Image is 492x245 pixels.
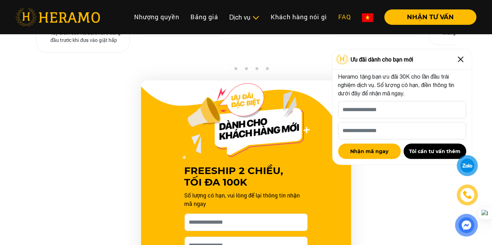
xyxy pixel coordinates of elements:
[243,67,250,74] button: 3
[384,9,477,25] button: NHẬN TƯ VẤN
[333,9,356,24] a: FAQ
[379,14,477,20] a: NHẬN TƯ VẤN
[458,186,477,204] a: phone-icon
[15,8,100,26] img: heramo-logo.png
[129,9,185,24] a: Nhượng quyền
[362,13,373,22] img: vn-flag.png
[265,9,333,24] a: Khách hàng nói gì
[455,54,466,65] img: Close
[182,83,310,159] img: Offer Header
[51,29,122,44] p: Tẩy điểm các vết bẩn, vết ố cứng đầu trước khi đưa vào giặt hấp
[185,9,224,24] a: Bảng giá
[336,54,349,65] img: Logo
[252,14,259,21] img: subToggleIcon
[338,72,466,98] p: Heramo tặng bạn ưu đãi 30K cho lần đầu trải nghiệm dịch vụ. Số lượng có hạn, điền thông tin dưới ...
[264,67,271,74] button: 5
[351,55,414,64] span: Ưu đãi dành cho bạn mới
[464,191,472,199] img: phone-icon
[404,144,466,159] button: Tôi cần tư vấn thêm
[185,165,308,188] h3: FREESHIP 2 CHIỀU, TỐI ĐA 100K
[222,67,229,74] button: 1
[232,67,239,74] button: 2
[338,144,401,159] button: Nhận mã ngay
[253,67,260,74] button: 4
[185,191,308,208] p: Số lượng có hạn, vui lòng để lại thông tin nhận mã ngay
[229,13,259,22] div: Dịch vụ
